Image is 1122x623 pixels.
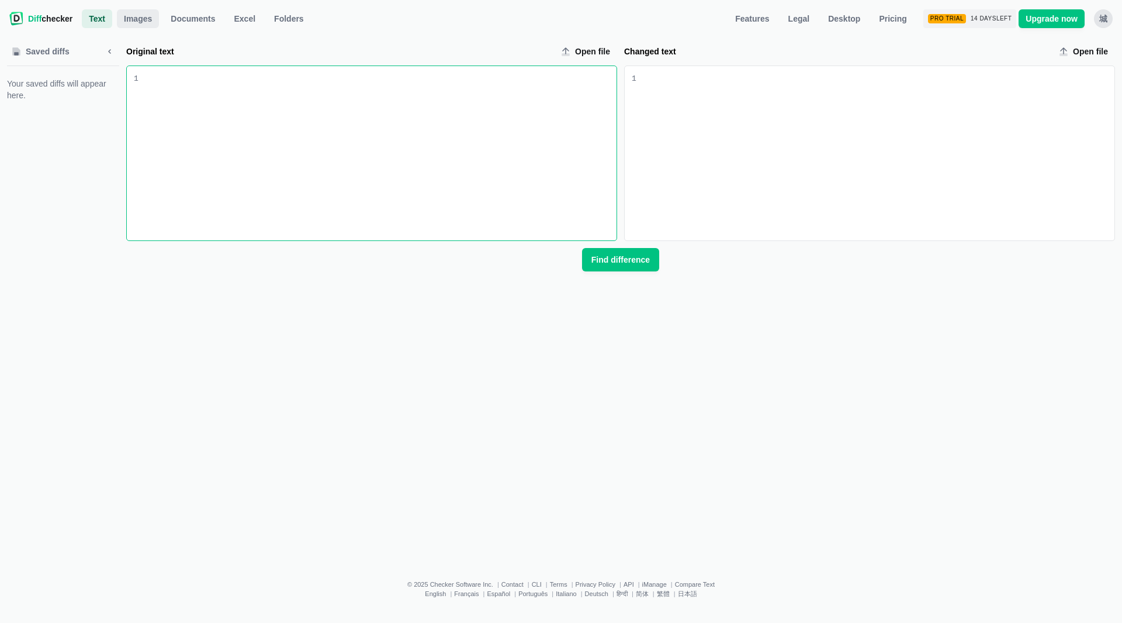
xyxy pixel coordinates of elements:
span: Legal [786,13,812,25]
div: Changed text input [636,66,1114,240]
a: English [425,590,446,597]
a: Legal [781,9,817,28]
button: Find difference [582,248,659,271]
span: Upgrade now [1023,13,1080,25]
span: Desktop [826,13,863,25]
a: Diffchecker [9,9,72,28]
a: Desktop [821,9,867,28]
span: Documents [168,13,217,25]
span: Pricing [877,13,909,25]
a: Español [487,590,510,597]
a: Documents [164,9,222,28]
a: 日本語 [678,590,697,597]
a: Français [454,590,479,597]
a: CLI [532,581,542,588]
a: iManage [642,581,667,588]
a: Italiano [556,590,576,597]
span: checker [28,13,72,25]
div: 1 [632,73,636,85]
a: Deutsch [585,590,608,597]
a: Text [82,9,112,28]
span: Text [86,13,108,25]
a: Privacy Policy [576,581,615,588]
label: Original text upload [556,42,617,61]
a: Terms [550,581,567,588]
span: Open file [1071,46,1110,57]
label: Changed text [624,46,1050,57]
a: Compare Text [675,581,715,588]
a: API [624,581,634,588]
a: Excel [227,9,263,28]
span: Find difference [589,254,652,266]
div: Pro Trial [928,14,966,23]
span: Features [733,13,771,25]
span: Images [122,13,154,25]
a: Upgrade now [1019,9,1085,28]
span: 14 days left [971,15,1012,22]
span: Diff [28,14,41,23]
span: Saved diffs [23,46,72,57]
div: 1 [134,73,138,85]
img: Diffchecker logo [9,12,23,26]
button: 城 [1094,9,1113,28]
a: 繁體 [657,590,670,597]
button: Minimize sidebar [101,42,119,61]
a: Português [518,590,548,597]
li: © 2025 Checker Software Inc. [407,581,501,588]
span: Excel [232,13,258,25]
div: Original text input [138,66,617,240]
span: Open file [573,46,612,57]
a: Pricing [872,9,913,28]
label: Changed text upload [1054,42,1115,61]
span: Your saved diffs will appear here. [7,78,119,101]
a: Features [728,9,776,28]
button: Folders [267,9,311,28]
a: Images [117,9,159,28]
a: 简体 [636,590,649,597]
a: Contact [501,581,524,588]
label: Original text [126,46,552,57]
span: Folders [272,13,306,25]
a: हिन्दी [617,590,628,597]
